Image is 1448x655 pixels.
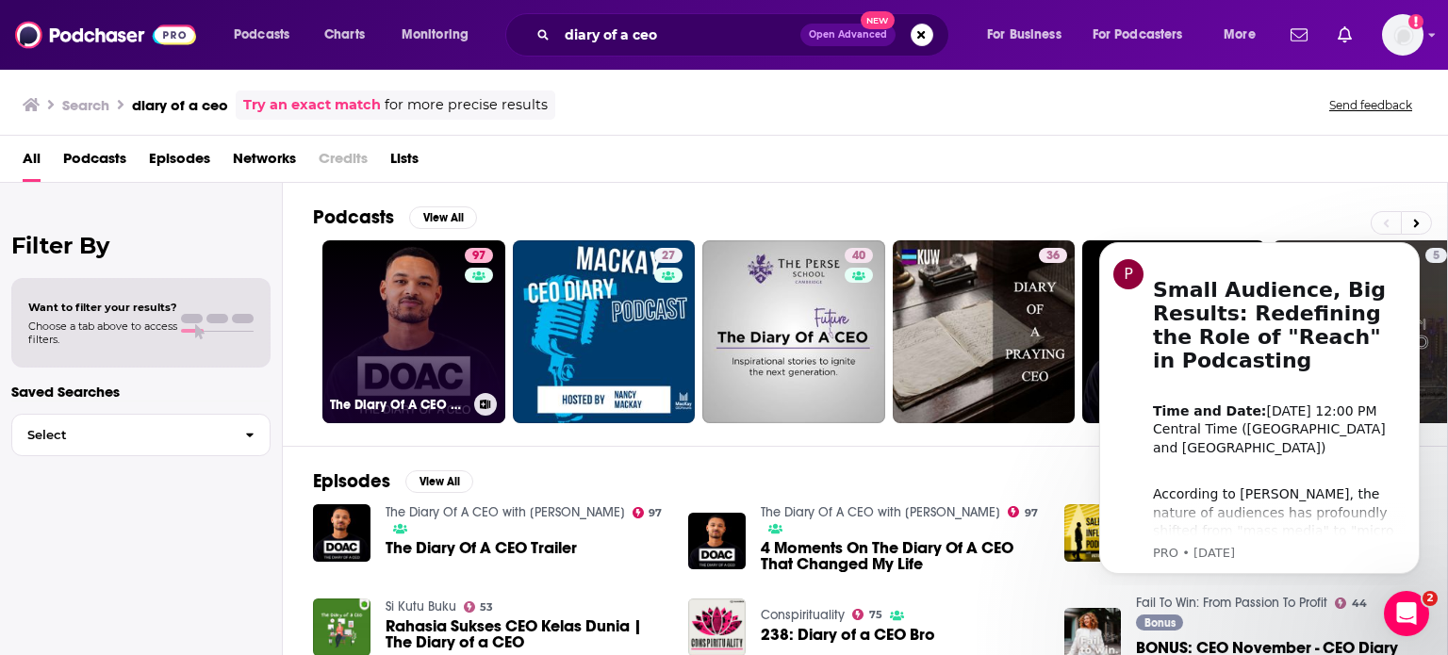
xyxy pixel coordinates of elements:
[861,11,895,29] span: New
[1324,97,1418,113] button: Send feedback
[322,240,505,423] a: 97The Diary Of A CEO with [PERSON_NAME]
[464,601,494,613] a: 53
[324,22,365,48] span: Charts
[1210,20,1279,50] button: open menu
[852,609,882,620] a: 75
[319,143,368,182] span: Credits
[472,247,485,266] span: 97
[28,319,177,346] span: Choose a tab above to access filters.
[513,240,696,423] a: 27
[11,383,271,401] p: Saved Searches
[28,301,177,314] span: Want to filter your results?
[149,143,210,182] a: Episodes
[386,598,456,614] a: Si Kutu Buku
[633,507,663,518] a: 97
[313,205,394,229] h2: Podcasts
[1071,225,1448,585] iframe: Intercom notifications message
[893,240,1076,423] a: 36
[11,232,271,259] h2: Filter By
[1283,19,1315,51] a: Show notifications dropdown
[390,143,419,182] a: Lists
[11,414,271,456] button: Select
[987,22,1061,48] span: For Business
[557,20,800,50] input: Search podcasts, credits, & more...
[761,540,1042,572] a: 4 Moments On The Diary Of A CEO That Changed My Life
[132,96,228,114] h3: diary of a ceo
[386,540,577,556] a: The Diary Of A CEO Trailer
[386,504,625,520] a: The Diary Of A CEO with Steven Bartlett
[1064,504,1122,562] img: A CEO's Diary with Brandon Bornancin, Sales Influence(r)
[480,603,493,612] span: 53
[1408,14,1423,29] svg: Add a profile image
[974,20,1085,50] button: open menu
[234,22,289,48] span: Podcasts
[1093,22,1183,48] span: For Podcasters
[702,240,885,423] a: 40
[386,618,666,650] a: Rahasia Sukses CEO Kelas Dunia | The Diary of a CEO
[313,469,390,493] h2: Episodes
[221,20,314,50] button: open menu
[233,143,296,182] a: Networks
[809,30,887,40] span: Open Advanced
[1008,506,1038,517] a: 97
[1039,248,1067,263] a: 36
[313,469,473,493] a: EpisodesView All
[312,20,376,50] a: Charts
[1025,509,1038,517] span: 97
[1423,591,1438,606] span: 2
[800,24,896,46] button: Open AdvancedNew
[1080,20,1210,50] button: open menu
[1382,14,1423,56] span: Logged in as smeizlik
[662,247,675,266] span: 27
[1144,617,1176,629] span: Bonus
[845,248,873,263] a: 40
[405,470,473,493] button: View All
[1136,595,1327,611] a: Fail To Win: From Passion To Profit
[523,13,967,57] div: Search podcasts, credits, & more...
[654,248,683,263] a: 27
[313,504,370,562] img: The Diary Of A CEO Trailer
[62,96,109,114] h3: Search
[1224,22,1256,48] span: More
[63,143,126,182] a: Podcasts
[1330,19,1359,51] a: Show notifications dropdown
[761,627,935,643] a: 238: Diary of a CEO Bro
[1384,591,1429,636] iframe: Intercom live chat
[330,397,467,413] h3: The Diary Of A CEO with [PERSON_NAME]
[15,17,196,53] img: Podchaser - Follow, Share and Rate Podcasts
[409,206,477,229] button: View All
[869,611,882,619] span: 75
[23,143,41,182] a: All
[388,20,493,50] button: open menu
[1382,14,1423,56] button: Show profile menu
[1046,247,1060,266] span: 36
[385,94,548,116] span: for more precise results
[1382,14,1423,56] img: User Profile
[761,504,1000,520] a: The Diary Of A CEO with Steven Bartlett
[243,94,381,116] a: Try an exact match
[688,513,746,570] img: 4 Moments On The Diary Of A CEO That Changed My Life
[1335,598,1367,609] a: 44
[12,429,230,441] span: Select
[313,205,477,229] a: PodcastsView All
[761,607,845,623] a: Conspirituality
